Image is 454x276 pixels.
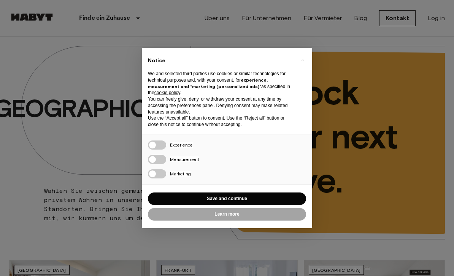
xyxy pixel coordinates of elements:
[148,71,294,96] p: We and selected third parties use cookies or similar technologies for technical purposes and, wit...
[148,96,294,115] p: You can freely give, deny, or withdraw your consent at any time by accessing the preferences pane...
[148,77,268,89] strong: experience, measurement and “marketing (personalized ads)”
[170,142,193,148] span: Experience
[170,156,199,162] span: Measurement
[170,171,191,177] span: Marketing
[154,90,180,95] a: cookie policy
[301,55,304,65] span: ×
[296,54,308,66] button: Close this notice
[148,57,294,65] h2: Notice
[148,208,306,221] button: Learn more
[148,115,294,128] p: Use the “Accept all” button to consent. Use the “Reject all” button or close this notice to conti...
[148,192,306,205] button: Save and continue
